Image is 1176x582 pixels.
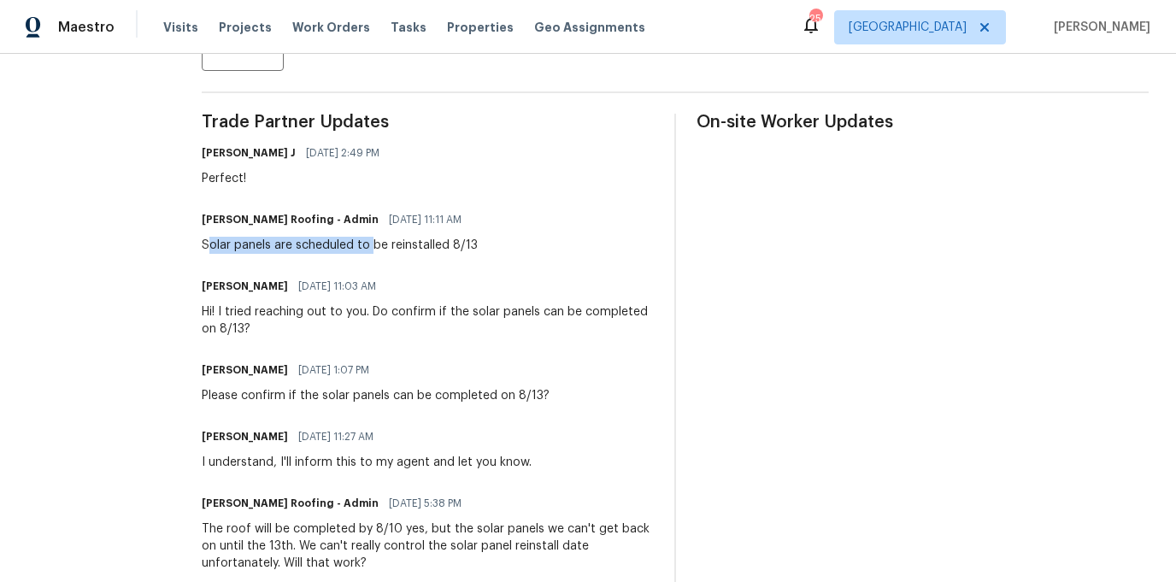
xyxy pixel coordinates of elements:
[389,495,462,512] span: [DATE] 5:38 PM
[391,21,426,33] span: Tasks
[202,495,379,512] h6: [PERSON_NAME] Roofing - Admin
[202,362,288,379] h6: [PERSON_NAME]
[202,428,288,445] h6: [PERSON_NAME]
[202,303,654,338] div: Hi! I tried reaching out to you. Do confirm if the solar panels can be completed on 8/13?
[202,211,379,228] h6: [PERSON_NAME] Roofing - Admin
[202,278,288,295] h6: [PERSON_NAME]
[534,19,645,36] span: Geo Assignments
[58,19,115,36] span: Maestro
[1047,19,1150,36] span: [PERSON_NAME]
[202,454,532,471] div: I understand, I'll inform this to my agent and let you know.
[219,19,272,36] span: Projects
[697,114,1149,131] span: On-site Worker Updates
[298,428,373,445] span: [DATE] 11:27 AM
[202,114,654,131] span: Trade Partner Updates
[202,237,478,254] div: Solar panels are scheduled to be reinstalled 8/13
[809,10,821,27] div: 25
[202,170,390,187] div: Perfect!
[292,19,370,36] span: Work Orders
[298,278,376,295] span: [DATE] 11:03 AM
[298,362,369,379] span: [DATE] 1:07 PM
[389,211,462,228] span: [DATE] 11:11 AM
[306,144,379,162] span: [DATE] 2:49 PM
[163,19,198,36] span: Visits
[202,144,296,162] h6: [PERSON_NAME] J
[202,387,550,404] div: Please confirm if the solar panels can be completed on 8/13?
[849,19,967,36] span: [GEOGRAPHIC_DATA]
[202,520,654,572] div: The roof will be completed by 8/10 yes, but the solar panels we can't get back on until the 13th....
[447,19,514,36] span: Properties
